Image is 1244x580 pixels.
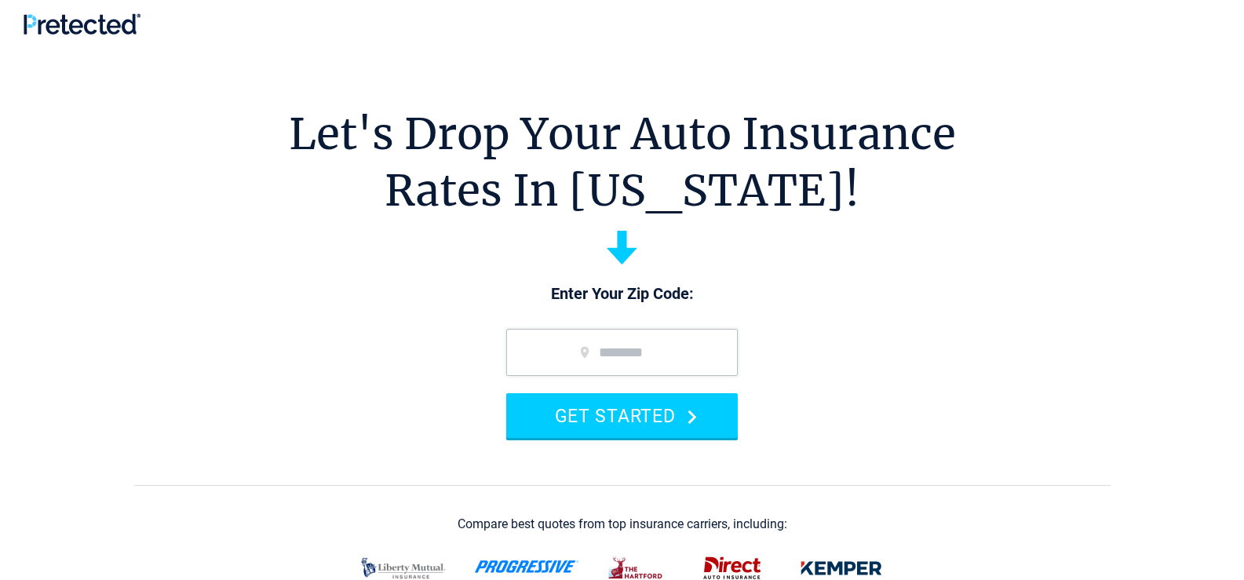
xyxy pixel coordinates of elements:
img: Pretected Logo [24,13,140,35]
button: GET STARTED [506,393,738,438]
div: Compare best quotes from top insurance carriers, including: [458,517,787,531]
h1: Let's Drop Your Auto Insurance Rates In [US_STATE]! [289,106,956,219]
img: progressive [474,560,579,573]
p: Enter Your Zip Code: [491,283,753,305]
input: zip code [506,329,738,376]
